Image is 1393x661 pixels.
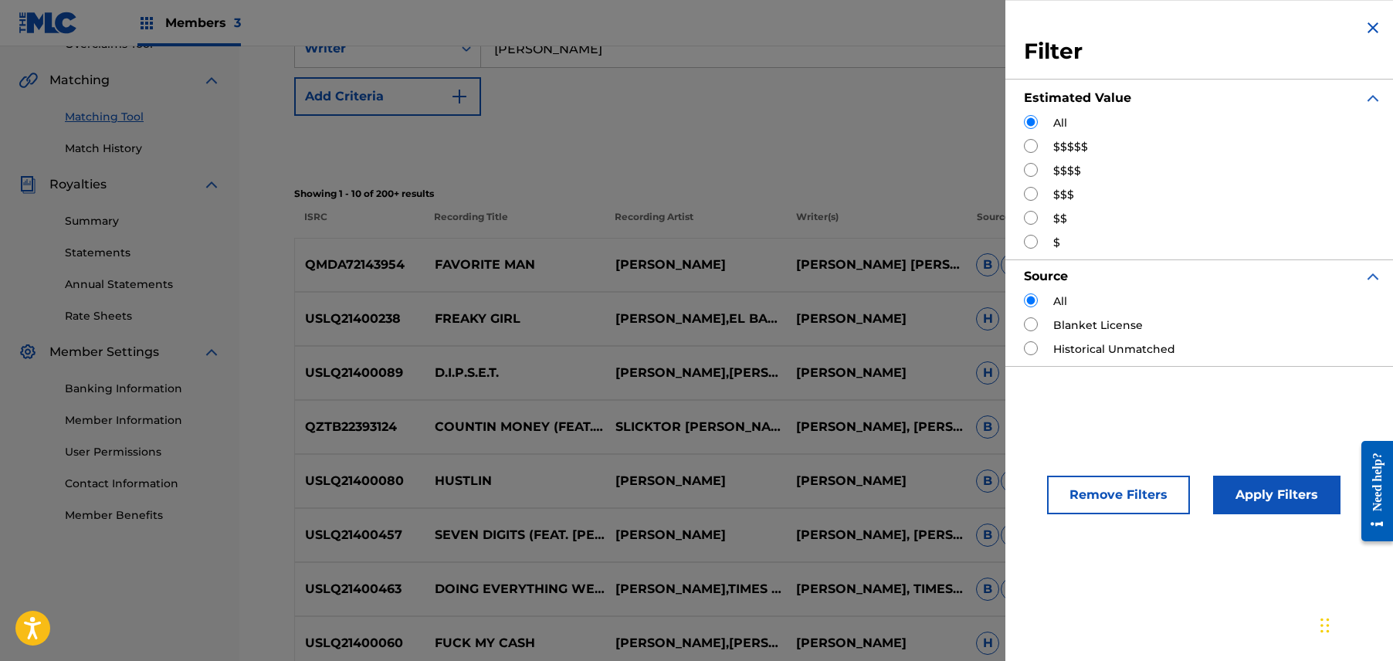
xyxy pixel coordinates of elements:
button: Remove Filters [1047,476,1190,514]
p: [PERSON_NAME], [PERSON_NAME] [785,418,966,436]
img: Royalties [19,175,37,194]
a: Statements [65,245,221,261]
p: [PERSON_NAME],[PERSON_NAME] [605,634,785,653]
p: HUSTLIN [425,472,605,490]
iframe: Chat Widget [1316,587,1393,661]
strong: Estimated Value [1024,90,1131,105]
label: $$$$$ [1053,139,1088,155]
p: [PERSON_NAME],EL BARRIO [605,310,785,328]
p: USLQ21400463 [295,580,425,598]
img: expand [1364,267,1382,286]
p: [PERSON_NAME] [785,634,966,653]
span: H [976,632,999,655]
p: [PERSON_NAME] [PERSON_NAME], [PERSON_NAME], [PERSON_NAME] [785,256,966,274]
a: Matching Tool [65,109,221,125]
span: H [1001,253,1024,276]
a: Match History [65,141,221,157]
span: 3 [234,15,241,30]
label: All [1053,115,1067,131]
img: expand [202,71,221,90]
span: B [976,524,999,547]
p: [PERSON_NAME], TIMES CHANGE [785,580,966,598]
p: [PERSON_NAME],TIMES CHANGE [605,580,785,598]
p: ISRC [294,210,424,238]
span: Royalties [49,175,107,194]
p: USLQ21400089 [295,364,425,382]
p: SEVEN DIGITS (FEAT. [PERSON_NAME]) [425,526,605,544]
span: B [976,578,999,601]
p: DOING EVERYTHING WE WANT TOO [425,580,605,598]
div: Drag [1320,602,1330,649]
label: $$$ [1053,187,1074,203]
div: Writer [304,39,443,58]
span: H [976,307,999,330]
p: [PERSON_NAME] [785,472,966,490]
label: $$ [1053,211,1067,227]
a: Summary [65,213,221,229]
img: Member Settings [19,343,37,361]
p: FAVORITE MAN [425,256,605,274]
p: D.I.P.S.E.T. [425,364,605,382]
p: SLICKTOR [PERSON_NAME] [605,418,785,436]
span: H [1001,524,1024,547]
iframe: Resource Center [1350,429,1393,553]
span: H [1001,578,1024,601]
p: Showing 1 - 10 of 200+ results [294,187,1338,201]
span: H [1001,469,1024,493]
a: Contact Information [65,476,221,492]
p: Writer(s) [785,210,966,238]
img: expand [202,175,221,194]
button: Add Criteria [294,77,481,116]
p: FUCK MY CASH [425,634,605,653]
img: MLC Logo [19,12,78,34]
img: expand [202,343,221,361]
p: QZTB22393124 [295,418,425,436]
p: Recording Artist [605,210,785,238]
span: B [976,253,999,276]
p: [PERSON_NAME] [785,310,966,328]
button: Apply Filters [1213,476,1340,514]
img: 9d2ae6d4665cec9f34b9.svg [450,87,469,106]
a: Rate Sheets [65,308,221,324]
span: Members [165,14,241,32]
strong: Source [1024,269,1068,283]
img: expand [1364,89,1382,107]
p: [PERSON_NAME] [605,256,785,274]
p: [PERSON_NAME],[PERSON_NAME],[PERSON_NAME] [605,364,785,382]
a: User Permissions [65,444,221,460]
p: USLQ21400238 [295,310,425,328]
p: USLQ21400060 [295,634,425,653]
p: [PERSON_NAME] [605,526,785,544]
p: [PERSON_NAME], [PERSON_NAME] [785,526,966,544]
label: All [1053,293,1067,310]
p: QMDA72143954 [295,256,425,274]
p: USLQ21400080 [295,472,425,490]
p: [PERSON_NAME] [605,472,785,490]
p: COUNTIN MONEY (FEAT. [PERSON_NAME]) [425,418,605,436]
span: Matching [49,71,110,90]
p: [PERSON_NAME] [785,364,966,382]
a: Banking Information [65,381,221,397]
p: FREAKY GIRL [425,310,605,328]
p: USLQ21400457 [295,526,425,544]
a: Member Benefits [65,507,221,524]
img: Matching [19,71,38,90]
span: B [976,415,999,439]
label: Blanket License [1053,317,1143,334]
p: Recording Title [424,210,605,238]
p: Source [977,210,1011,238]
span: Member Settings [49,343,159,361]
label: $ [1053,235,1060,251]
img: close [1364,19,1382,37]
a: Member Information [65,412,221,429]
span: B [976,469,999,493]
a: Annual Statements [65,276,221,293]
label: Historical Unmatched [1053,341,1175,358]
label: $$$$ [1053,163,1081,179]
span: H [976,361,999,385]
h3: Filter [1024,38,1382,66]
img: Top Rightsholders [137,14,156,32]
